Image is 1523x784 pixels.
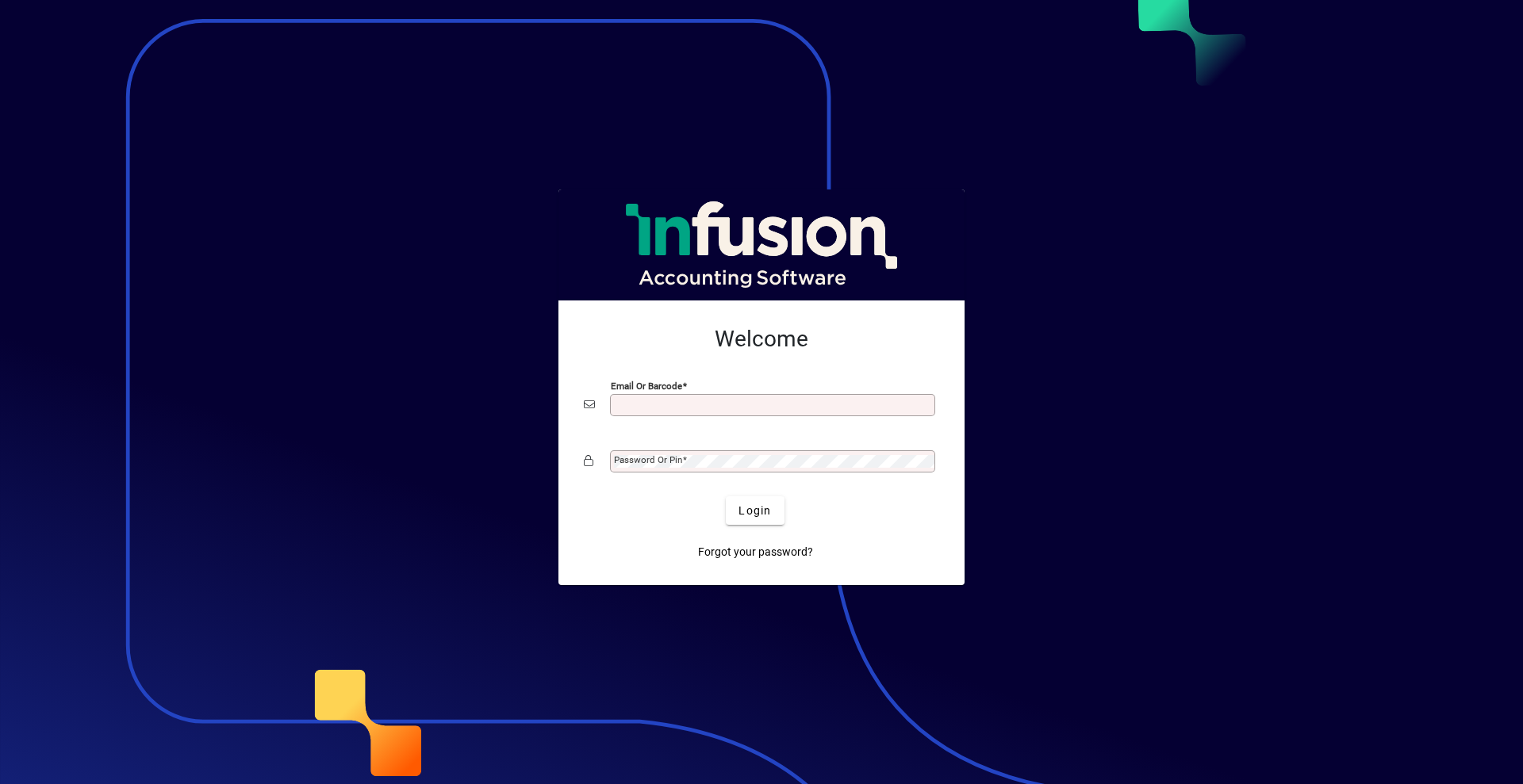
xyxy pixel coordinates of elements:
[692,537,819,566] a: Forgot your password?
[726,496,784,525] button: Login
[584,326,939,353] h2: Welcome
[738,503,771,519] span: Login
[611,381,682,392] mat-label: Email or Barcode
[698,544,813,560] span: Forgot your password?
[614,454,682,465] mat-label: Password or Pin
